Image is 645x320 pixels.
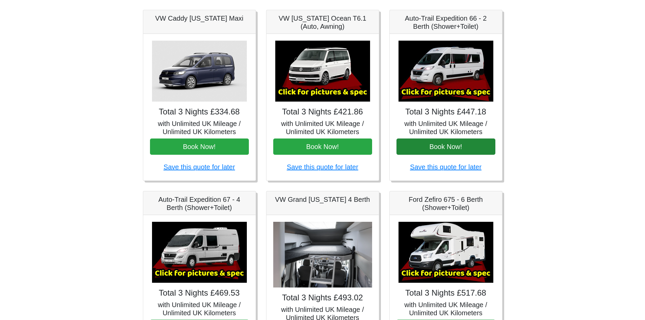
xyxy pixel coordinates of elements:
[273,195,372,204] h5: VW Grand [US_STATE] 4 Berth
[396,301,495,317] h5: with Unlimited UK Mileage / Unlimited UK Kilometers
[150,120,249,136] h5: with Unlimited UK Mileage / Unlimited UK Kilometers
[273,14,372,30] h5: VW [US_STATE] Ocean T6.1 (Auto, Awning)
[150,288,249,298] h4: Total 3 Nights £469.53
[150,138,249,155] button: Book Now!
[164,163,235,171] a: Save this quote for later
[396,138,495,155] button: Book Now!
[150,14,249,22] h5: VW Caddy [US_STATE] Maxi
[399,41,493,102] img: Auto-Trail Expedition 66 - 2 Berth (Shower+Toilet)
[396,14,495,30] h5: Auto-Trail Expedition 66 - 2 Berth (Shower+Toilet)
[399,222,493,283] img: Ford Zefiro 675 - 6 Berth (Shower+Toilet)
[273,120,372,136] h5: with Unlimited UK Mileage / Unlimited UK Kilometers
[273,107,372,117] h4: Total 3 Nights £421.86
[396,288,495,298] h4: Total 3 Nights £517.68
[150,195,249,212] h5: Auto-Trail Expedition 67 - 4 Berth (Shower+Toilet)
[396,120,495,136] h5: with Unlimited UK Mileage / Unlimited UK Kilometers
[273,222,372,288] img: VW Grand California 4 Berth
[287,163,358,171] a: Save this quote for later
[150,107,249,117] h4: Total 3 Nights £334.68
[273,138,372,155] button: Book Now!
[410,163,481,171] a: Save this quote for later
[152,222,247,283] img: Auto-Trail Expedition 67 - 4 Berth (Shower+Toilet)
[150,301,249,317] h5: with Unlimited UK Mileage / Unlimited UK Kilometers
[275,41,370,102] img: VW California Ocean T6.1 (Auto, Awning)
[273,293,372,303] h4: Total 3 Nights £493.02
[152,41,247,102] img: VW Caddy California Maxi
[396,195,495,212] h5: Ford Zefiro 675 - 6 Berth (Shower+Toilet)
[396,107,495,117] h4: Total 3 Nights £447.18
